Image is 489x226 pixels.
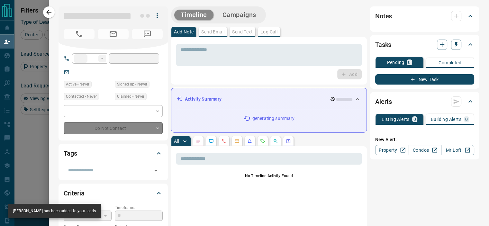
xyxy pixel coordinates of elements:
[413,117,416,122] p: 0
[408,145,441,155] a: Condos
[382,117,410,122] p: Listing Alerts
[252,115,294,122] p: generating summary
[66,81,89,87] span: Active - Never
[64,122,163,134] div: Do Not Contact
[74,69,77,75] a: --
[115,205,163,211] p: Timeframe:
[13,206,96,216] div: [PERSON_NAME] has been added to your leads
[64,148,77,158] h2: Tags
[117,93,144,100] span: Claimed - Never
[375,11,392,21] h2: Notes
[375,96,392,107] h2: Alerts
[117,81,147,87] span: Signed up - Never
[247,139,252,144] svg: Listing Alerts
[132,29,163,39] span: No Number
[98,29,129,39] span: No Email
[387,60,404,65] p: Pending
[64,188,85,198] h2: Criteria
[375,145,408,155] a: Property
[185,96,222,103] p: Activity Summary
[151,166,160,175] button: Open
[375,8,474,24] div: Notes
[216,10,263,20] button: Campaigns
[286,139,291,144] svg: Agent Actions
[64,29,95,39] span: No Number
[431,117,461,122] p: Building Alerts
[174,30,194,34] p: Add Note
[375,37,474,52] div: Tasks
[465,117,468,122] p: 0
[375,136,474,143] p: New Alert:
[260,139,265,144] svg: Requests
[64,185,163,201] div: Criteria
[222,139,227,144] svg: Calls
[439,60,461,65] p: Completed
[196,139,201,144] svg: Notes
[174,139,179,143] p: All
[174,10,213,20] button: Timeline
[375,74,474,85] button: New Task
[375,94,474,109] div: Alerts
[209,139,214,144] svg: Lead Browsing Activity
[177,93,361,105] div: Activity Summary
[441,145,474,155] a: Mr.Loft
[234,139,240,144] svg: Emails
[64,146,163,161] div: Tags
[176,173,362,179] p: No Timeline Activity Found
[408,60,411,65] p: 0
[273,139,278,144] svg: Opportunities
[375,40,391,50] h2: Tasks
[66,93,97,100] span: Contacted - Never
